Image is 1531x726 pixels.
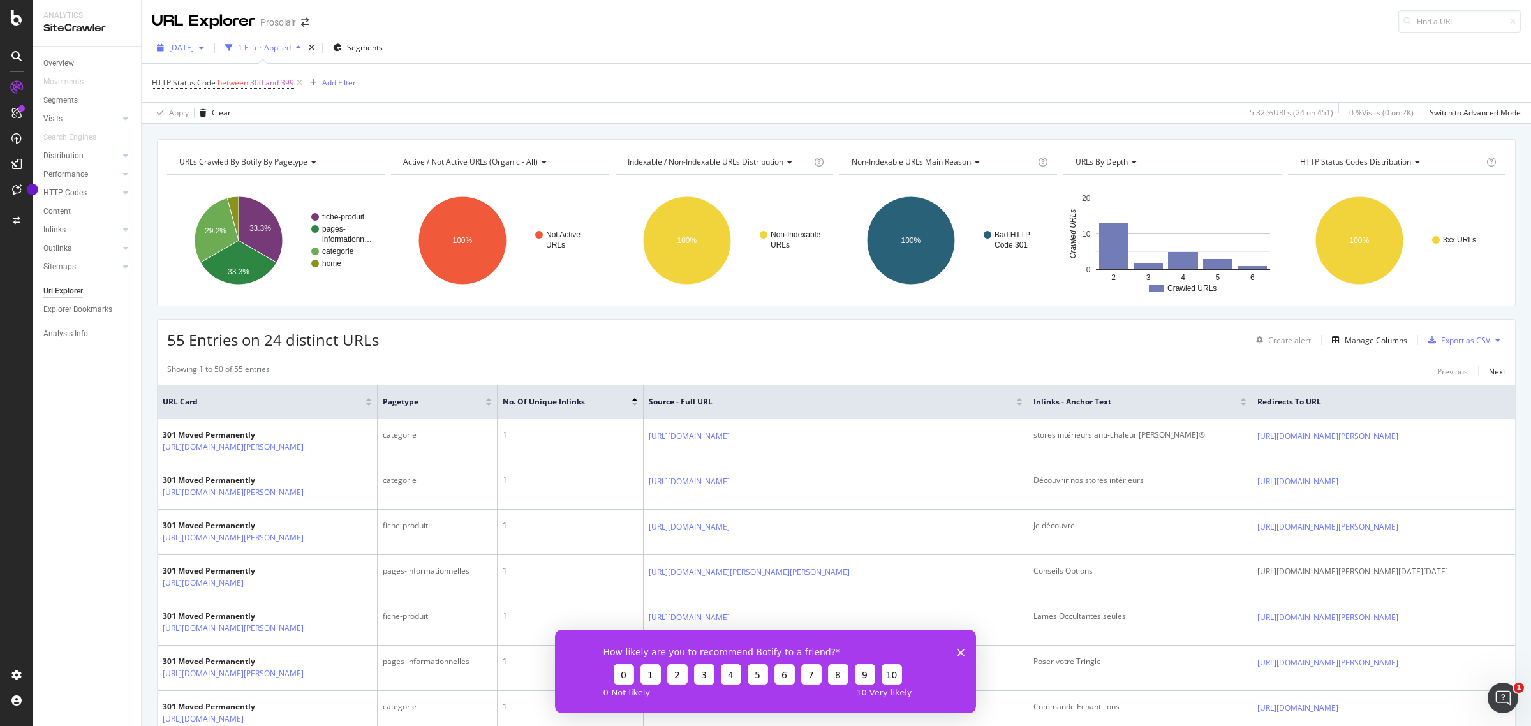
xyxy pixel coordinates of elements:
h4: HTTP Status Codes Distribution [1298,152,1484,172]
div: arrow-right-arrow-left [301,18,309,27]
a: Distribution [43,149,119,163]
div: A chart. [167,185,385,296]
svg: A chart. [1288,185,1505,296]
a: [URL][DOMAIN_NAME] [1257,475,1338,488]
span: URLs Crawled By Botify By pagetype [179,156,307,167]
span: Non-Indexable URLs Main Reason [852,156,971,167]
span: Redirects to URL [1257,396,1491,408]
div: 301 Moved Permanently [163,656,331,667]
div: 1 [503,611,638,622]
svg: A chart. [616,185,833,296]
div: SiteCrawler [43,21,131,36]
div: Tooltip anchor [27,184,38,195]
span: URLs by Depth [1076,156,1128,167]
div: Performance [43,168,88,181]
div: Explorer Bookmarks [43,303,112,316]
div: 1 [503,701,638,713]
div: Next [1489,366,1505,377]
div: URL Explorer [152,10,255,32]
a: [URL][DOMAIN_NAME] [649,611,730,624]
div: Sitemaps [43,260,76,274]
span: between [218,77,248,88]
span: Indexable / Non-Indexable URLs distribution [628,156,783,167]
div: Manage Columns [1345,335,1407,346]
div: Switch to Advanced Mode [1430,107,1521,118]
a: Inlinks [43,223,119,237]
a: [URL][DOMAIN_NAME][PERSON_NAME] [1257,430,1398,443]
span: [URL][DOMAIN_NAME][PERSON_NAME][DATE][DATE] [1257,565,1448,578]
div: fiche-produit [383,611,492,622]
div: 1 Filter Applied [238,42,291,53]
text: 3 [1146,273,1151,282]
div: 301 Moved Permanently [163,520,331,531]
div: Overview [43,57,74,70]
a: Visits [43,112,119,126]
div: Url Explorer [43,285,83,298]
iframe: Intercom live chat [1488,683,1518,713]
a: [URL][DOMAIN_NAME][PERSON_NAME] [163,622,304,635]
div: categorie [383,475,492,486]
svg: A chart. [839,185,1057,296]
div: Analysis Info [43,327,88,341]
div: Showing 1 to 50 of 55 entries [167,364,270,379]
text: pages- [322,225,346,233]
text: URLs [771,241,790,249]
text: home [322,259,341,268]
h4: Non-Indexable URLs Main Reason [849,152,1035,172]
a: [URL][DOMAIN_NAME] [1257,702,1338,715]
div: Outlinks [43,242,71,255]
a: [URL][DOMAIN_NAME] [163,713,244,725]
div: 301 Moved Permanently [163,429,331,441]
div: times [306,41,317,54]
text: fiche-produit [322,212,365,221]
a: Explorer Bookmarks [43,303,132,316]
span: Segments [347,42,383,53]
div: 301 Moved Permanently [163,565,271,577]
text: 5 [1216,273,1220,282]
text: Code 301 [995,241,1028,249]
span: 300 and 399 [250,74,294,92]
a: [URL][DOMAIN_NAME] [649,430,730,443]
a: Url Explorer [43,285,132,298]
text: 3xx URLs [1443,235,1476,244]
div: 1 [503,520,638,531]
div: Conseils Options [1033,565,1246,577]
div: Clear [212,107,231,118]
div: HTTP Codes [43,186,87,200]
a: HTTP Codes [43,186,119,200]
div: A chart. [391,185,609,296]
div: 1 [503,656,638,667]
div: Poser votre Tringle [1033,656,1246,667]
a: [URL][DOMAIN_NAME][PERSON_NAME] [163,486,304,499]
div: Content [43,205,71,218]
div: 301 Moved Permanently [163,611,331,622]
div: stores intérieurs anti-chaleur [PERSON_NAME]® [1033,429,1246,441]
iframe: Enquête de Botify [555,630,976,713]
span: HTTP Status Codes Distribution [1300,156,1411,167]
div: Add Filter [322,77,356,88]
button: 1 Filter Applied [220,38,306,58]
button: [DATE] [152,38,209,58]
button: Switch to Advanced Mode [1424,103,1521,123]
div: Visits [43,112,63,126]
div: pages-informationnelles [383,565,492,577]
a: Search Engines [43,131,109,144]
div: Prosolair [260,16,296,29]
text: 2 [1112,273,1116,282]
span: 1 [1514,683,1524,693]
div: Export as CSV [1441,335,1490,346]
div: Create alert [1268,335,1311,346]
a: [URL][DOMAIN_NAME][PERSON_NAME] [163,531,304,544]
text: categorie [322,247,354,256]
